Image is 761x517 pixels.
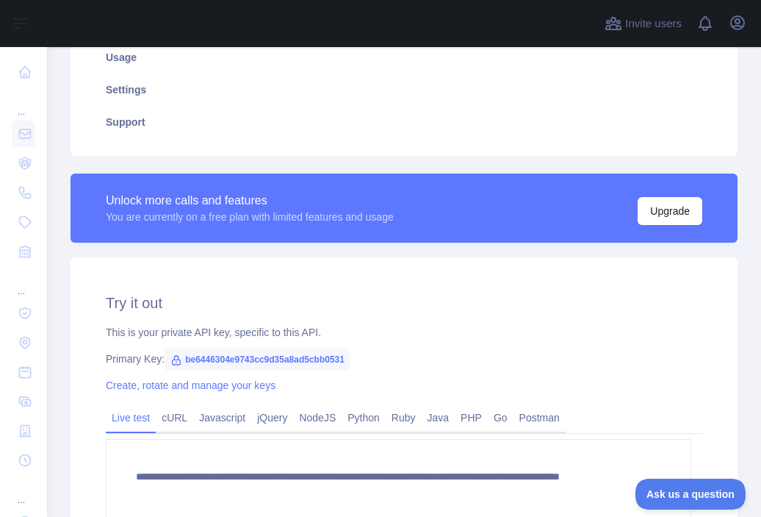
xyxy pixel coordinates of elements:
button: Upgrade [638,197,702,225]
div: This is your private API key, specific to this API. [106,325,702,340]
div: Unlock more calls and features [106,192,394,210]
a: PHP [455,406,488,429]
a: Settings [88,74,720,106]
a: Live test [106,406,156,429]
span: be6446304e9743cc9d35a8ad5cbb0531 [165,349,350,371]
div: ... [12,268,35,297]
a: Ruby [386,406,422,429]
a: Postman [513,406,566,429]
iframe: Toggle Customer Support [635,479,746,510]
a: cURL [156,406,193,429]
div: Primary Key: [106,352,702,366]
a: Java [422,406,455,429]
a: Go [488,406,513,429]
a: Usage [88,41,720,74]
a: Support [88,106,720,138]
a: Python [342,406,386,429]
div: ... [12,88,35,118]
a: Javascript [193,406,251,429]
a: NodeJS [293,406,342,429]
div: ... [12,477,35,506]
div: You are currently on a free plan with limited features and usage [106,210,394,224]
button: Invite users [602,12,685,35]
span: Invite users [625,15,682,32]
a: Create, rotate and manage your keys [106,379,275,391]
h2: Try it out [106,293,702,313]
a: jQuery [251,406,293,429]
